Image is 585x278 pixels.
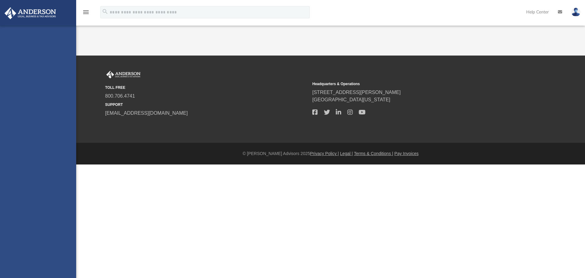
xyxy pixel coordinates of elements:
a: [GEOGRAPHIC_DATA][US_STATE] [312,97,390,102]
small: SUPPORT [105,102,308,107]
small: Headquarters & Operations [312,81,515,87]
i: search [102,8,108,15]
img: User Pic [571,8,580,16]
div: © [PERSON_NAME] Advisors 2025 [76,150,585,157]
a: Pay Invoices [394,151,418,156]
a: menu [82,12,90,16]
a: [STREET_ADDRESS][PERSON_NAME] [312,90,401,95]
a: Legal | [340,151,353,156]
small: TOLL FREE [105,85,308,90]
img: Anderson Advisors Platinum Portal [3,7,58,19]
a: Privacy Policy | [310,151,339,156]
a: Terms & Conditions | [354,151,393,156]
i: menu [82,9,90,16]
img: Anderson Advisors Platinum Portal [105,71,142,79]
a: [EMAIL_ADDRESS][DOMAIN_NAME] [105,110,188,116]
a: 800.706.4741 [105,93,135,99]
